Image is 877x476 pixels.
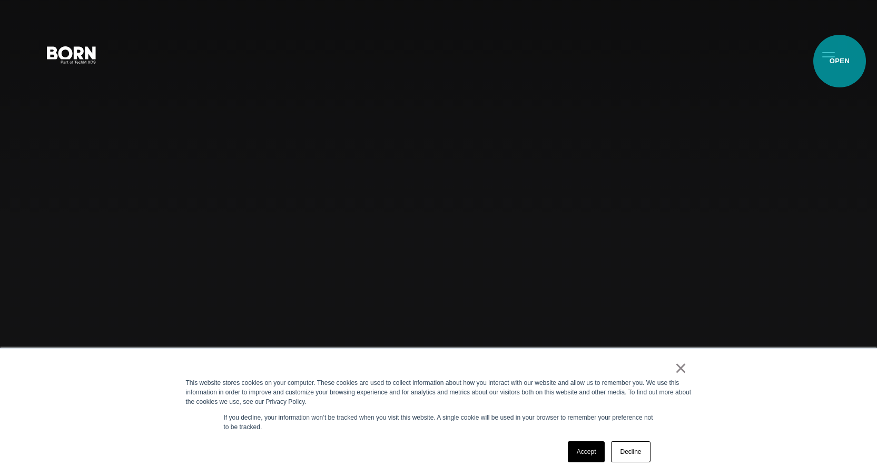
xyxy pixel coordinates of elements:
[568,441,605,462] a: Accept
[186,378,692,406] div: This website stores cookies on your computer. These cookies are used to collect information about...
[816,43,841,65] button: Open
[224,413,654,432] p: If you decline, your information won’t be tracked when you visit this website. A single cookie wi...
[611,441,650,462] a: Decline
[675,363,687,373] a: ×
